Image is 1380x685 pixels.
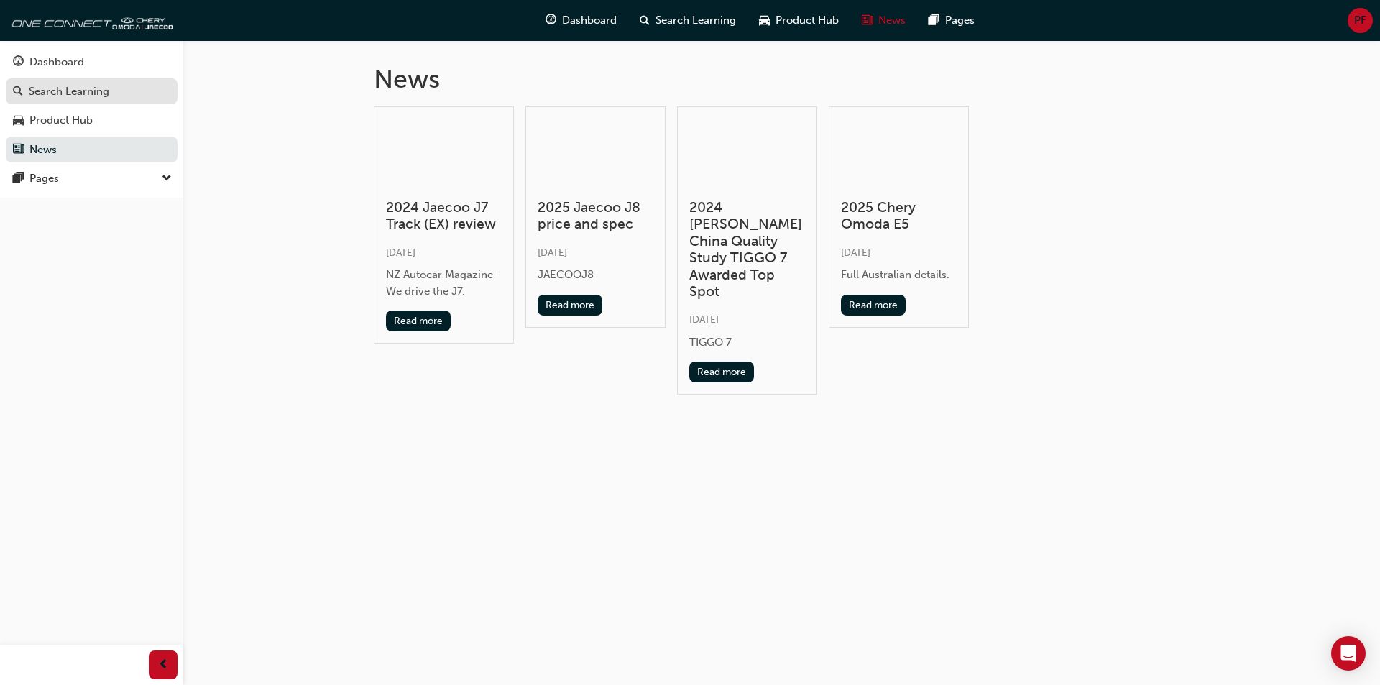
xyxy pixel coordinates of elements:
[689,199,805,300] h3: 2024 [PERSON_NAME] China Quality Study TIGGO 7 Awarded Top Spot
[6,137,178,163] a: News
[386,247,415,259] span: [DATE]
[841,247,870,259] span: [DATE]
[6,165,178,192] button: Pages
[386,311,451,331] button: Read more
[6,49,178,75] a: Dashboard
[13,56,24,69] span: guage-icon
[1354,12,1366,29] span: PF
[29,170,59,187] div: Pages
[747,6,850,35] a: car-iconProduct Hub
[1348,8,1373,33] button: PF
[29,112,93,129] div: Product Hub
[534,6,628,35] a: guage-iconDashboard
[525,106,666,328] a: 2025 Jaecoo J8 price and spec[DATE]JAECOOJ8Read more
[862,12,873,29] span: news-icon
[655,12,736,29] span: Search Learning
[6,107,178,134] a: Product Hub
[538,247,567,259] span: [DATE]
[878,12,906,29] span: News
[640,12,650,29] span: search-icon
[562,12,617,29] span: Dashboard
[13,114,24,127] span: car-icon
[546,12,556,29] span: guage-icon
[759,12,770,29] span: car-icon
[374,63,1190,95] h1: News
[29,83,109,100] div: Search Learning
[1331,636,1366,671] div: Open Intercom Messenger
[689,334,805,351] div: TIGGO 7
[158,656,169,674] span: prev-icon
[29,54,84,70] div: Dashboard
[6,46,178,165] button: DashboardSearch LearningProduct HubNews
[841,199,957,233] h3: 2025 Chery Omoda E5
[917,6,986,35] a: pages-iconPages
[829,106,969,328] a: 2025 Chery Omoda E5[DATE]Full Australian details.Read more
[13,86,23,98] span: search-icon
[677,106,817,395] a: 2024 [PERSON_NAME] China Quality Study TIGGO 7 Awarded Top Spot[DATE]TIGGO 7Read more
[841,267,957,283] div: Full Australian details.
[929,12,939,29] span: pages-icon
[386,199,502,233] h3: 2024 Jaecoo J7 Track (EX) review
[945,12,975,29] span: Pages
[7,6,172,35] img: oneconnect
[841,295,906,316] button: Read more
[162,170,172,188] span: down-icon
[628,6,747,35] a: search-iconSearch Learning
[538,295,603,316] button: Read more
[689,313,719,326] span: [DATE]
[13,144,24,157] span: news-icon
[538,199,653,233] h3: 2025 Jaecoo J8 price and spec
[850,6,917,35] a: news-iconNews
[776,12,839,29] span: Product Hub
[13,173,24,185] span: pages-icon
[538,267,653,283] div: JAECOOJ8
[689,362,755,382] button: Read more
[6,78,178,105] a: Search Learning
[374,106,514,344] a: 2024 Jaecoo J7 Track (EX) review[DATE]NZ Autocar Magazine - We drive the J7.Read more
[386,267,502,299] div: NZ Autocar Magazine - We drive the J7.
